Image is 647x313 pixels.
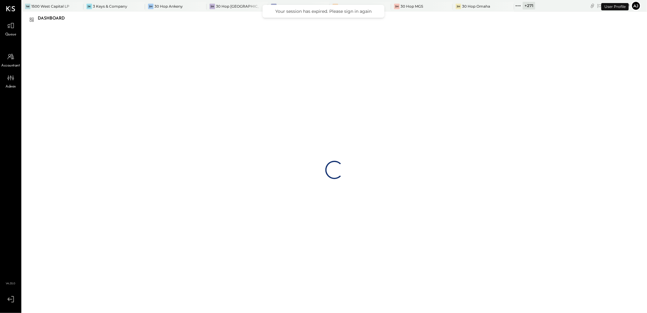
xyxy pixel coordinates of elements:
[597,3,630,9] div: [DATE]
[210,4,215,9] div: 3H
[333,4,338,9] div: 3H
[269,9,378,14] div: Your session has expired. Please sign in again
[601,3,629,10] div: User Profile
[0,72,21,90] a: Admin
[456,4,461,9] div: 3H
[2,63,20,69] span: Accountant
[401,4,423,9] div: 30 Hop MGS
[631,1,641,11] button: Aj
[93,4,127,9] div: 3 Keys & Company
[589,2,596,9] div: copy link
[31,4,69,9] div: 1500 West Capital LP
[394,4,400,9] div: 3H
[0,51,21,69] a: Accountant
[339,4,382,9] div: 30 Hop [PERSON_NAME] Summit
[25,4,30,9] div: 1W
[148,4,154,9] div: 3H
[87,4,92,9] div: 3K
[154,4,183,9] div: 30 Hop Ankeny
[462,4,490,9] div: 30 Hop Omaha
[216,4,259,9] div: 30 Hop [GEOGRAPHIC_DATA]
[278,4,298,9] div: 30 Hop IRL
[38,14,71,23] div: Dashboard
[5,32,16,38] span: Queue
[271,4,277,9] div: 3H
[5,84,16,90] span: Admin
[0,20,21,38] a: Queue
[523,2,535,9] div: + 271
